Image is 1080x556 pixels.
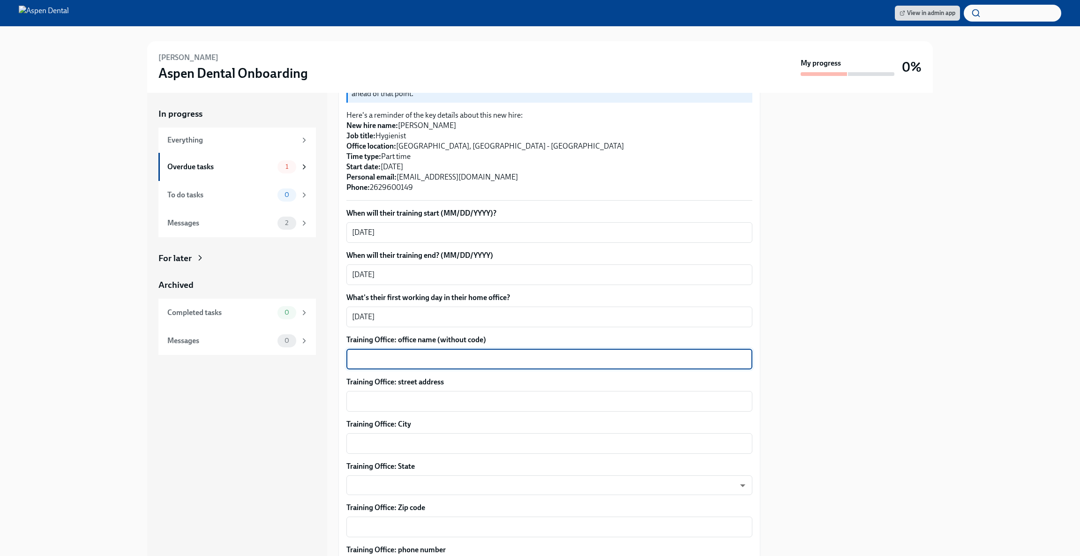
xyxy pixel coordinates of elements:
[279,219,294,226] span: 2
[158,108,316,120] a: In progress
[19,6,69,21] img: Aspen Dental
[167,162,274,172] div: Overdue tasks
[279,191,295,198] span: 0
[346,250,752,261] label: When will their training end? (MM/DD/YYYY)
[158,252,316,264] a: For later
[346,142,396,150] strong: Office location:
[158,327,316,355] a: Messages0
[279,337,295,344] span: 0
[346,545,752,555] label: Training Office: phone number
[352,227,747,238] textarea: [DATE]
[346,335,752,345] label: Training Office: office name (without code)
[900,8,955,18] span: View in admin app
[158,65,308,82] h3: Aspen Dental Onboarding
[346,183,370,192] strong: Phone:
[158,279,316,291] a: Archived
[801,58,841,68] strong: My progress
[158,299,316,327] a: Completed tasks0
[167,190,274,200] div: To do tasks
[167,336,274,346] div: Messages
[346,208,752,218] label: When will their training start (MM/DD/YYYY)?
[346,377,752,387] label: Training Office: street address
[346,419,752,429] label: Training Office: City
[346,110,752,193] p: Here's a reminder of the key details about this new hire: [PERSON_NAME] Hygienist [GEOGRAPHIC_DAT...
[346,293,752,303] label: What's their first working day in their home office?
[167,218,274,228] div: Messages
[158,53,218,63] h6: [PERSON_NAME]
[158,128,316,153] a: Everything
[158,181,316,209] a: To do tasks0
[352,269,747,280] textarea: [DATE]
[346,162,381,171] strong: Start date:
[346,121,398,130] strong: New hire name:
[895,6,960,21] a: View in admin app
[346,152,381,161] strong: Time type:
[280,163,294,170] span: 1
[346,475,752,495] div: ​
[158,153,316,181] a: Overdue tasks1
[902,59,922,75] h3: 0%
[352,311,747,323] textarea: [DATE]
[279,309,295,316] span: 0
[158,209,316,237] a: Messages2
[346,131,375,140] strong: Job title:
[346,503,752,513] label: Training Office: Zip code
[346,173,397,181] strong: Personal email:
[158,252,192,264] div: For later
[346,461,752,472] label: Training Office: State
[167,135,296,145] div: Everything
[167,308,274,318] div: Completed tasks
